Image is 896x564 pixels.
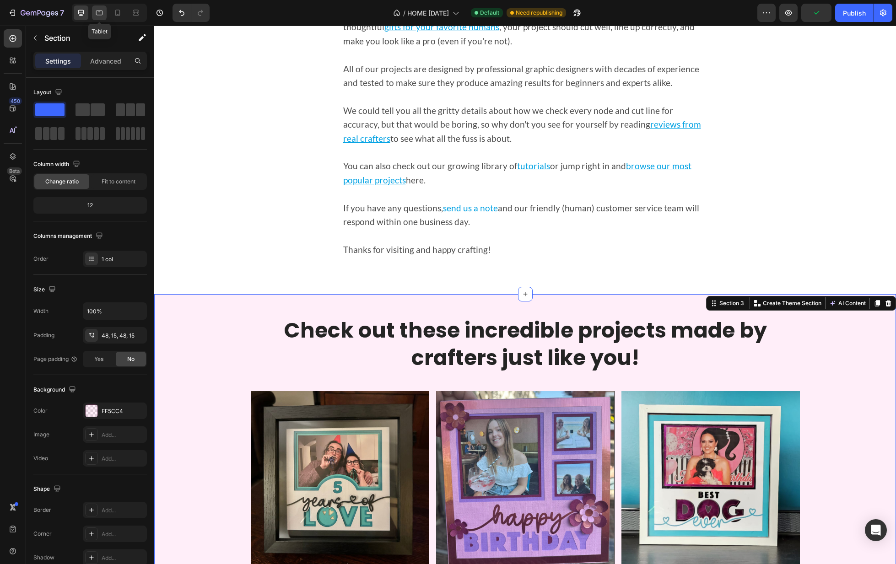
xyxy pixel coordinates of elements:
[33,355,78,363] div: Page padding
[60,7,64,18] p: 7
[403,8,405,18] span: /
[843,8,866,18] div: Publish
[609,274,667,282] p: Create Theme Section
[289,177,344,188] a: send us a note
[97,365,275,544] img: gempages_528053216466699090-a7b05527-ffa8-4028-9272-772cc1497701.jpg
[102,407,145,415] div: FF5CC4
[467,365,646,544] img: gempages_528053216466699090-79c8109d-761a-49fc-a8f0-f3fb253a4351.jpg
[102,530,145,538] div: Add...
[33,230,105,242] div: Columns management
[189,135,537,159] a: browse our most popular projects
[102,554,145,562] div: Add...
[102,431,145,439] div: Add...
[90,56,121,66] p: Advanced
[865,519,887,541] div: Open Intercom Messenger
[189,37,553,64] p: All of our projects are designed by professional graphic designers with decades of experience and...
[102,332,145,340] div: 48, 15, 48, 15
[33,307,49,315] div: Width
[35,199,145,212] div: 12
[480,9,499,17] span: Default
[189,176,553,204] p: If you have any questions, and our friendly (human) customer service team will respond within one...
[33,430,49,439] div: Image
[94,355,103,363] span: Yes
[33,506,51,514] div: Border
[835,4,874,22] button: Publish
[363,135,396,145] a: tutorials
[563,274,592,282] div: Section 3
[102,455,145,463] div: Add...
[189,134,553,161] p: You can also check out our growing library of or jump right in and here.
[407,8,449,18] span: HOME [DATE]
[33,530,52,538] div: Corner
[33,255,49,263] div: Order
[189,93,547,118] a: reviews from real crafters
[127,355,135,363] span: No
[4,4,68,22] button: 7
[9,97,22,105] div: 450
[189,78,553,120] p: We could tell you all the gritty details about how we check every node and cut line for accuracy,...
[44,32,119,43] p: Section
[33,284,58,296] div: Size
[189,217,553,231] p: Thanks for visiting and happy crafting!
[45,177,79,186] span: Change ratio
[154,26,896,564] iframe: Design area
[33,553,54,562] div: Shadow
[83,303,146,319] input: Auto
[173,4,210,22] div: Undo/Redo
[33,384,78,396] div: Background
[7,167,22,175] div: Beta
[97,290,646,347] h2: Check out these incredible projects made by crafters just like you!
[282,365,460,544] img: gempages_528053216466699090-960e9028-319b-4a9c-b719-c20e105afa18.jpg
[33,331,54,339] div: Padding
[45,56,71,66] p: Settings
[33,407,48,415] div: Color
[33,454,48,462] div: Video
[102,506,145,515] div: Add...
[102,255,145,263] div: 1 col
[673,272,713,283] button: AI Content
[102,177,135,186] span: Fit to content
[516,9,562,17] span: Need republishing
[33,483,63,495] div: Shape
[33,86,64,99] div: Layout
[33,158,82,171] div: Column width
